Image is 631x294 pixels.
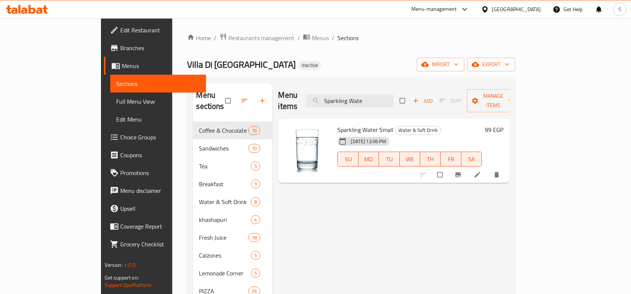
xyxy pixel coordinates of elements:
span: S [618,5,621,13]
span: Add item [411,95,435,107]
span: Inactive [299,62,321,68]
span: Sections [116,79,200,88]
span: SA [464,154,479,165]
span: Grocery Checklist [120,240,200,249]
span: [DATE] 12:06 PM [348,138,389,145]
span: Tea [199,162,251,171]
li: / [297,33,300,42]
span: 5 [251,163,260,170]
div: khashapuri4 [193,211,272,229]
h2: Menu sections [196,90,225,112]
a: Upsell [104,200,206,217]
span: Menus [312,33,329,42]
span: Add [413,97,433,105]
span: 5 [251,270,260,277]
span: Fresh Juice [199,233,248,242]
div: Lemonade Corner5 [193,264,272,282]
button: TH [420,152,441,167]
button: Add section [254,93,272,109]
span: Coupons [120,151,200,159]
span: Full Menu View [116,97,200,106]
span: 18 [249,234,260,241]
span: Select section first [435,95,467,107]
div: [GEOGRAPHIC_DATA] [492,5,541,13]
img: Sparkling Water Small [284,125,331,172]
a: Edit Menu [110,110,206,128]
span: TU [382,154,396,165]
li: / [332,33,334,42]
div: Breakfast9 [193,175,272,193]
div: items [251,180,260,188]
span: Edit Menu [116,115,200,124]
div: Fresh Juice18 [193,229,272,246]
span: Water & Soft Drink [395,126,441,135]
button: export [467,58,515,71]
a: Full Menu View [110,93,206,110]
div: Inactive [299,61,321,70]
div: Water & Soft Drink [395,126,441,135]
span: Menus [122,61,200,70]
span: 8 [251,198,260,206]
button: SA [461,152,482,167]
span: Sort sections [236,93,254,109]
button: MO [359,152,379,167]
div: items [251,197,260,206]
li: / [214,33,216,42]
span: Villa Di [GEOGRAPHIC_DATA] [187,56,296,73]
input: search [306,94,394,107]
span: Coffee & Chocolate [199,126,248,135]
button: delete [488,167,506,183]
span: TH [423,154,438,165]
h6: 99 EGP [485,125,503,135]
div: items [251,251,260,260]
button: FR [441,152,461,167]
span: export [473,60,509,69]
div: Breakfast [199,180,251,188]
span: 5 [251,252,260,259]
span: Restaurants management [228,33,294,42]
span: Calzones [199,251,251,260]
span: Water & Soft Drink [199,197,251,206]
div: items [248,233,260,242]
a: Menus [104,57,206,75]
span: Lemonade Corner [199,269,251,278]
button: Manage items [467,89,520,112]
span: Manage items [473,91,514,110]
a: Menu disclaimer [104,182,206,200]
span: Branches [120,43,200,52]
button: SU [337,152,358,167]
span: Sections [337,33,359,42]
span: MO [362,154,376,165]
span: import [423,60,458,69]
div: items [251,269,260,278]
a: Support.OpsPlatform [105,280,152,290]
span: Get support on: [105,273,139,282]
div: Water & Soft Drink8 [193,193,272,211]
span: Select section [395,94,411,108]
a: Promotions [104,164,206,182]
div: items [251,215,260,224]
div: items [248,126,260,135]
button: import [417,58,464,71]
a: Coverage Report [104,217,206,235]
span: 16 [249,127,260,134]
span: Version: [105,260,123,270]
span: Edit Restaurant [120,26,200,35]
span: Sandwiches [199,144,248,153]
span: Upsell [120,204,200,213]
span: Coverage Report [120,222,200,231]
a: Edit Restaurant [104,21,206,39]
div: Coffee & Chocolate16 [193,122,272,139]
span: 9 [251,181,260,188]
div: Menu-management [411,5,457,14]
nav: breadcrumb [187,33,515,43]
a: Sections [110,75,206,93]
button: Branch-specific-item [450,167,468,183]
a: Branches [104,39,206,57]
